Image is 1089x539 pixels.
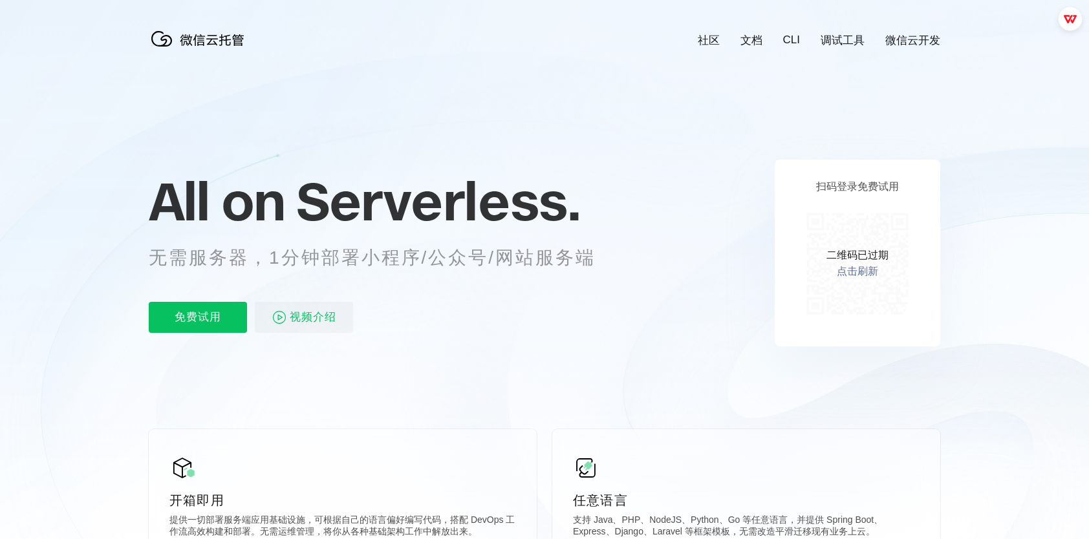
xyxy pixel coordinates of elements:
p: 免费试用 [149,302,247,333]
span: 视频介绍 [290,302,336,333]
a: 调试工具 [821,33,865,48]
a: 点击刷新 [837,265,878,279]
p: 无需服务器，1分钟部署小程序/公众号/网站服务端 [149,245,620,271]
img: video_play.svg [272,310,287,325]
a: 文档 [740,33,762,48]
p: 扫码登录免费试用 [816,180,899,194]
p: 开箱即用 [169,491,516,509]
a: CLI [783,34,800,47]
span: All on [149,169,284,233]
a: 微信云开发 [885,33,940,48]
a: 社区 [698,33,720,48]
span: Serverless. [296,169,580,233]
p: 任意语言 [573,491,920,509]
img: 微信云托管 [149,26,252,52]
p: 二维码已过期 [826,249,889,262]
a: 微信云托管 [149,43,252,54]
